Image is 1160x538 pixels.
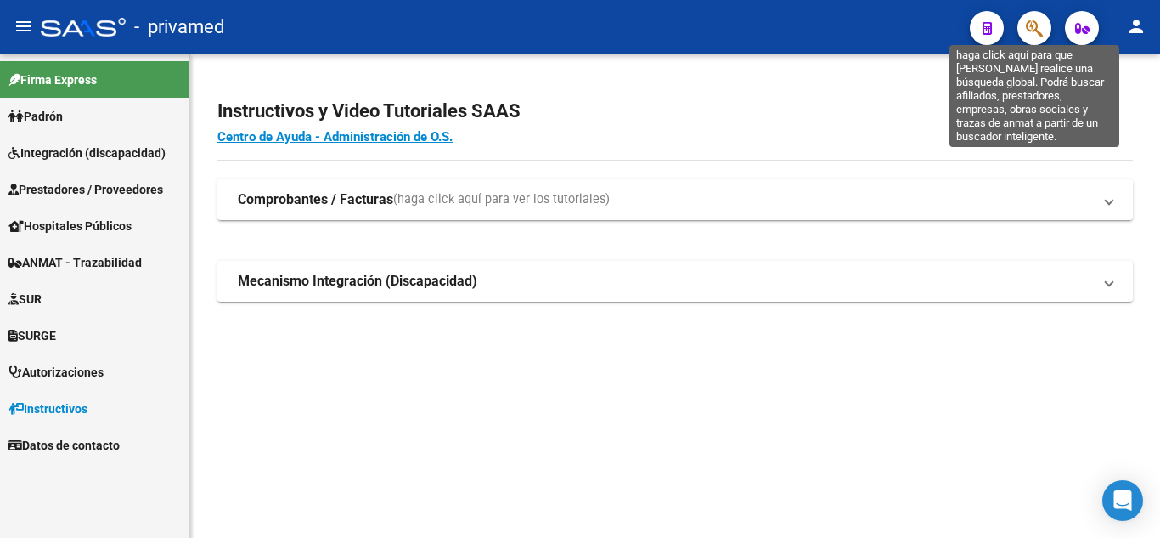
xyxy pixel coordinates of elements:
span: Padrón [8,107,63,126]
mat-expansion-panel-header: Comprobantes / Facturas(haga click aquí para ver los tutoriales) [217,179,1133,220]
a: Centro de Ayuda - Administración de O.S. [217,129,453,144]
strong: Comprobantes / Facturas [238,190,393,209]
strong: Mecanismo Integración (Discapacidad) [238,272,477,291]
span: Datos de contacto [8,436,120,455]
mat-icon: menu [14,16,34,37]
span: Instructivos [8,399,87,418]
div: Open Intercom Messenger [1102,480,1143,521]
span: - privamed [134,8,224,46]
span: SURGE [8,326,56,345]
span: Hospitales Públicos [8,217,132,235]
span: (haga click aquí para ver los tutoriales) [393,190,610,209]
span: ANMAT - Trazabilidad [8,253,142,272]
h2: Instructivos y Video Tutoriales SAAS [217,95,1133,127]
span: Integración (discapacidad) [8,144,166,162]
mat-icon: person [1126,16,1146,37]
span: Firma Express [8,71,97,89]
span: Autorizaciones [8,363,104,382]
span: SUR [8,290,42,309]
mat-expansion-panel-header: Mecanismo Integración (Discapacidad) [217,261,1133,302]
span: Prestadores / Proveedores [8,180,163,199]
